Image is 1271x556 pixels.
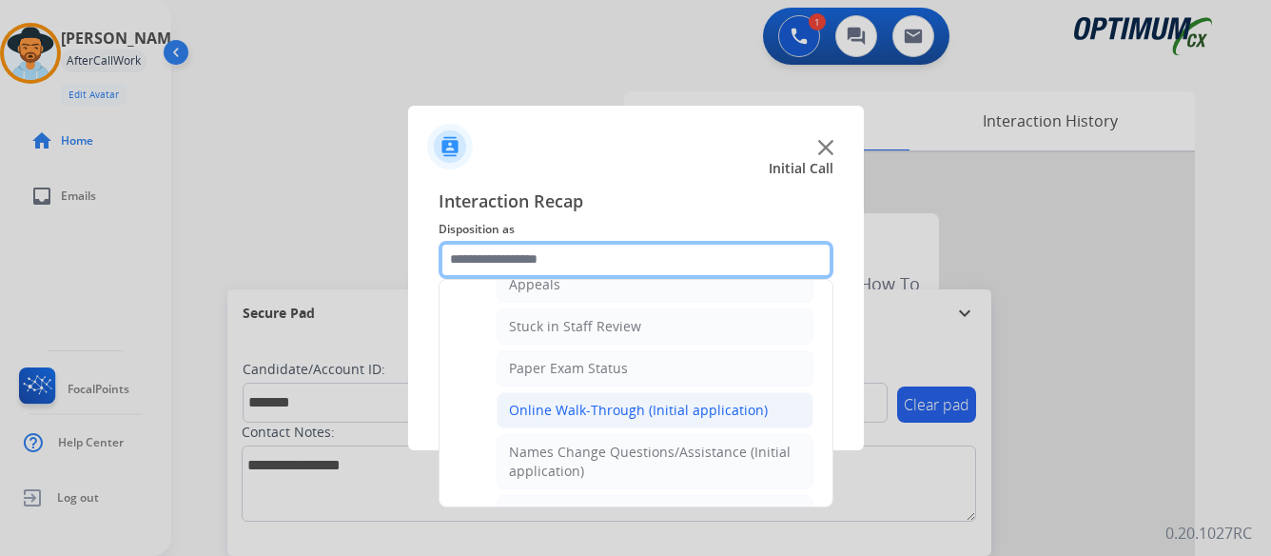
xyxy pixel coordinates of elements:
[439,188,833,218] span: Interaction Recap
[769,159,833,178] span: Initial Call
[509,317,641,336] div: Stuck in Staff Review
[509,443,801,481] div: Names Change Questions/Assistance (Initial application)
[509,359,628,378] div: Paper Exam Status
[509,401,768,420] div: Online Walk-Through (Initial application)
[509,504,734,523] div: Endorsement Number Not Working
[427,124,473,169] img: contactIcon
[1165,522,1252,545] p: 0.20.1027RC
[509,275,560,294] div: Appeals
[439,218,833,241] span: Disposition as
